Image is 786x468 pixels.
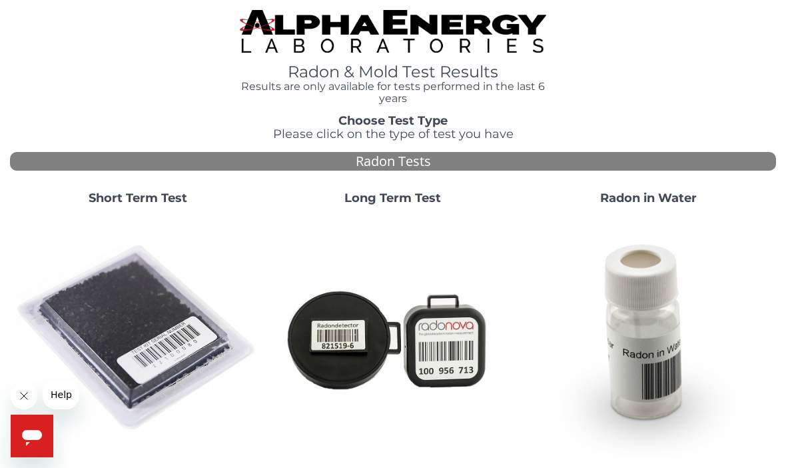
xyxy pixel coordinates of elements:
[270,216,515,461] img: Radtrak2vsRadtrak3.jpg
[10,152,776,171] div: Radon Tests
[344,191,441,205] strong: Long Term Test
[15,216,260,461] img: ShortTerm.jpg
[11,383,37,409] iframe: Close message
[43,380,79,409] iframe: Message from company
[89,191,187,205] strong: Short Term Test
[273,127,514,141] span: Please click on the type of test you have
[600,191,697,205] strong: Radon in Water
[240,81,546,104] h4: Results are only available for tests performed in the last 6 years
[526,216,771,461] img: RadoninWater.jpg
[338,113,448,128] strong: Choose Test Type
[11,415,53,457] iframe: Button to launch messaging window
[240,63,546,81] h1: Radon & Mold Test Results
[240,10,546,53] img: TightCrop.jpg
